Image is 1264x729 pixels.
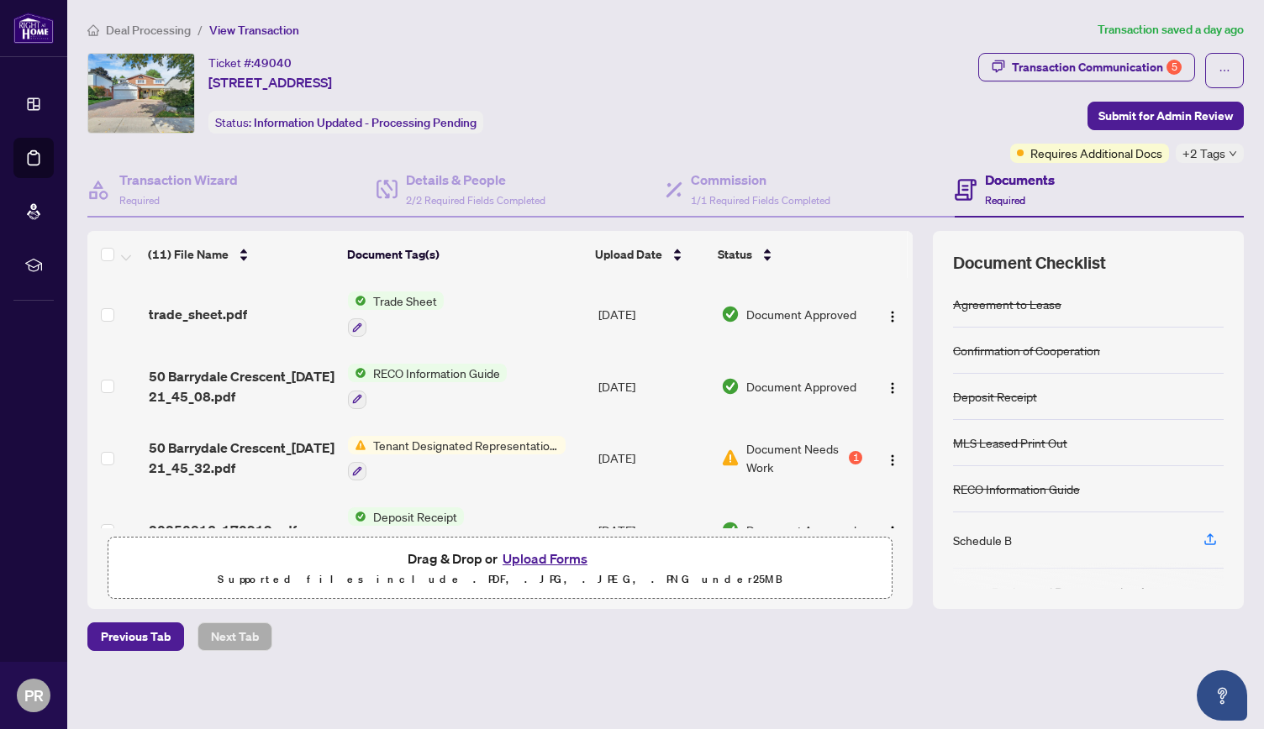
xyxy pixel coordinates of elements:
div: 5 [1167,60,1182,75]
img: Status Icon [348,507,366,526]
td: [DATE] [592,494,715,566]
img: Document Status [721,305,740,323]
span: PR [24,684,44,707]
img: logo [13,13,54,44]
span: Document Checklist [953,251,1106,275]
span: [STREET_ADDRESS] [208,72,332,92]
div: Confirmation of Cooperation [953,341,1100,359]
button: Transaction Communication5 [978,53,1195,81]
span: 49040 [254,55,292,71]
img: Logo [886,310,899,323]
img: Document Status [721,448,740,467]
button: Logo [879,517,906,543]
div: Ticket #: [208,53,292,72]
span: Required [985,194,1025,207]
h4: Documents [985,170,1055,190]
span: Required [119,194,160,207]
span: View Transaction [209,23,299,38]
span: Drag & Drop or [408,548,592,569]
span: 2/2 Required Fields Completed [406,194,545,207]
span: Document Approved [746,377,856,396]
td: [DATE] [592,350,715,422]
article: Transaction saved a day ago [1098,20,1244,39]
div: Agreement to Lease [953,295,1061,313]
img: Status Icon [348,436,366,454]
button: Status IconRECO Information Guide [348,364,507,409]
span: Requires Additional Docs [1030,144,1162,162]
div: Deposit Receipt [953,387,1037,406]
span: Previous Tab [101,623,171,650]
img: Logo [886,454,899,467]
span: 20250813_170919.pdf [149,520,297,540]
img: Document Status [721,521,740,539]
div: RECO Information Guide [953,480,1080,498]
img: Status Icon [348,291,366,310]
p: Supported files include .PDF, .JPG, .JPEG, .PNG under 25 MB [118,569,882,590]
button: Submit for Admin Review [1088,102,1244,130]
button: Open asap [1197,670,1247,721]
button: Status IconDeposit Receipt [348,507,464,553]
img: Status Icon [348,364,366,382]
span: +2 Tags [1182,144,1225,163]
span: RECO Information Guide [366,364,507,382]
span: 1/1 Required Fields Completed [691,194,830,207]
span: trade_sheet.pdf [149,304,247,324]
button: Next Tab [197,622,272,651]
span: Document Needs Work [746,439,845,476]
span: Upload Date [595,245,662,264]
th: (11) File Name [141,231,340,278]
h4: Commission [691,170,830,190]
img: IMG-C12335161_1.jpg [88,54,194,133]
span: Drag & Drop orUpload FormsSupported files include .PDF, .JPG, .JPEG, .PNG under25MB [108,538,892,600]
span: 50 Barrydale Crescent_[DATE] 21_45_08.pdf [149,366,335,406]
td: [DATE] [592,278,715,350]
span: Deal Processing [106,23,191,38]
span: home [87,24,99,36]
div: Schedule B [953,531,1012,549]
img: Document Status [721,377,740,396]
span: Information Updated - Processing Pending [254,115,477,130]
button: Status IconTrade Sheet [348,291,444,337]
span: Deposit Receipt [366,507,464,526]
li: / [197,20,203,39]
span: down [1229,149,1237,158]
h4: Details & People [406,170,545,190]
img: Logo [886,525,899,538]
span: Trade Sheet [366,291,444,310]
span: Status [718,245,752,264]
span: Document Approved [746,521,856,539]
span: Submit for Admin Review [1098,102,1233,129]
button: Logo [879,301,906,328]
img: Logo [886,381,899,395]
th: Document Tag(s) [340,231,588,278]
div: 1 [849,451,862,464]
span: 50 Barrydale Crescent_[DATE] 21_45_32.pdf [149,438,335,478]
button: Logo [879,373,906,400]
div: MLS Leased Print Out [953,433,1067,452]
th: Upload Date [588,231,711,278]
span: (11) File Name [148,245,229,264]
button: Previous Tab [87,622,184,651]
span: ellipsis [1219,65,1230,76]
button: Status IconTenant Designated Representation Agreement [348,436,566,481]
h4: Transaction Wizard [119,170,238,190]
div: Transaction Communication [1012,54,1182,81]
span: Document Approved [746,305,856,323]
th: Status [711,231,865,278]
button: Upload Forms [498,548,592,569]
td: [DATE] [592,422,715,495]
button: Logo [879,444,906,471]
div: Status: [208,111,483,134]
span: Tenant Designated Representation Agreement [366,436,566,454]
